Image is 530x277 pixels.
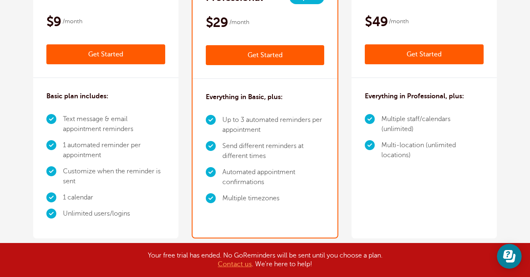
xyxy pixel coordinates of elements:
[206,14,228,31] span: $29
[381,111,484,137] li: Multiple staff/calendars (unlimited)
[365,91,464,101] h3: Everything in Professional, plus:
[381,137,484,163] li: Multi-location (unlimited locations)
[63,163,165,190] li: Customize when the reminder is sent
[229,17,249,27] span: /month
[365,44,484,64] a: Get Started
[63,137,165,163] li: 1 automated reminder per appointment
[63,17,82,27] span: /month
[222,138,325,164] li: Send different reminders at different times
[222,190,325,207] li: Multiple timezones
[46,13,61,30] span: $9
[389,17,409,27] span: /month
[63,111,165,137] li: Text message & email appointment reminders
[63,190,165,206] li: 1 calendar
[206,45,325,65] a: Get Started
[497,244,522,269] iframe: Resource center
[222,112,325,138] li: Up to 3 automated reminders per appointment
[46,44,165,64] a: Get Started
[218,260,252,268] a: Contact us
[58,251,472,269] div: Your free trial has ended. No GoReminders will be sent until you choose a plan. . We're here to h...
[222,164,325,190] li: Automated appointment confirmations
[365,13,388,30] span: $49
[63,206,165,222] li: Unlimited users/logins
[206,92,283,102] h3: Everything in Basic, plus:
[46,91,108,101] h3: Basic plan includes:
